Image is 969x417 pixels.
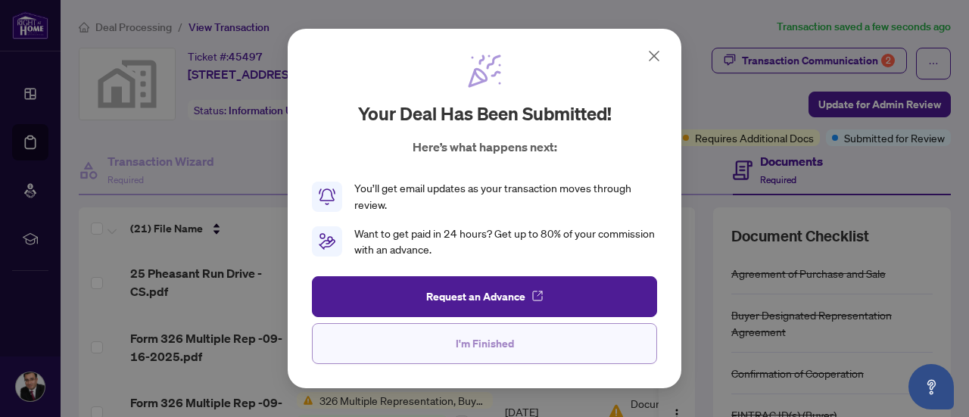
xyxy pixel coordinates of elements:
[908,364,954,409] button: Open asap
[312,323,657,364] button: I'm Finished
[354,226,657,259] div: Want to get paid in 24 hours? Get up to 80% of your commission with an advance.
[426,285,525,309] span: Request an Advance
[354,180,657,213] div: You’ll get email updates as your transaction moves through review.
[413,138,557,156] p: Here’s what happens next:
[456,331,514,356] span: I'm Finished
[358,101,612,126] h2: Your deal has been submitted!
[312,276,657,317] button: Request an Advance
